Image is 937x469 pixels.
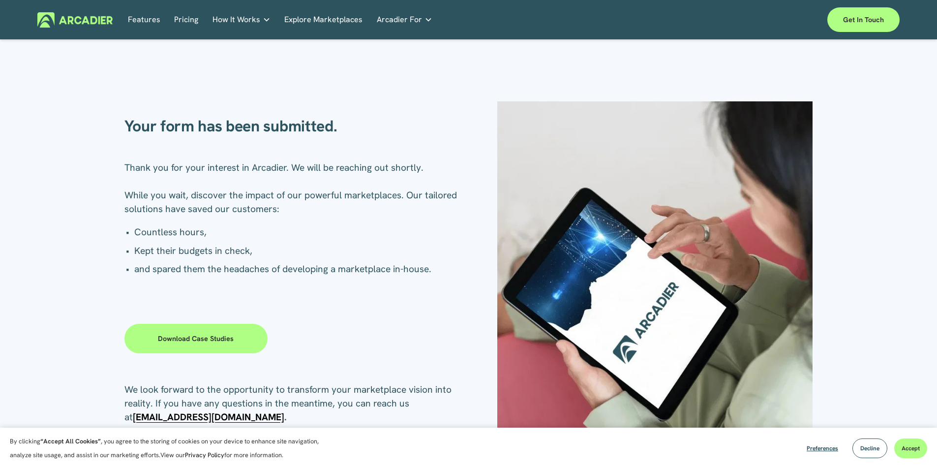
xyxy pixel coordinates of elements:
p: By clicking , you agree to the storing of cookies on your device to enhance site navigation, anal... [10,435,330,462]
span: Arcadier For [377,13,422,27]
span: Accept [902,444,920,452]
a: Pricing [174,12,198,28]
p: We look forward to the opportunity to transform your marketplace vision into reality. If you have... [124,383,469,424]
a: folder dropdown [377,12,432,28]
button: Preferences [799,438,846,458]
p: Kept their budgets in check, [134,244,469,258]
p: Countless hours, [134,225,469,239]
a: Download case studies [124,324,268,353]
button: Accept [894,438,927,458]
a: folder dropdown [212,12,271,28]
span: Preferences [807,444,838,452]
strong: . [284,411,287,423]
p: and spared them the headaches of developing a marketplace in-house. [134,262,469,276]
a: Explore Marketplaces [284,12,363,28]
a: [EMAIL_ADDRESS][DOMAIN_NAME] [133,411,284,423]
p: Thank you for your interest in Arcadier. We will be reaching out shortly. While you wait, discove... [124,161,469,216]
strong: “Accept All Cookies” [40,437,101,445]
span: Decline [860,444,879,452]
span: How It Works [212,13,260,27]
a: Features [128,12,160,28]
img: Arcadier [37,12,113,28]
a: Privacy Policy [185,451,224,459]
strong: Your form has been submitted. [124,116,337,136]
button: Decline [852,438,887,458]
a: Get in touch [827,7,900,32]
